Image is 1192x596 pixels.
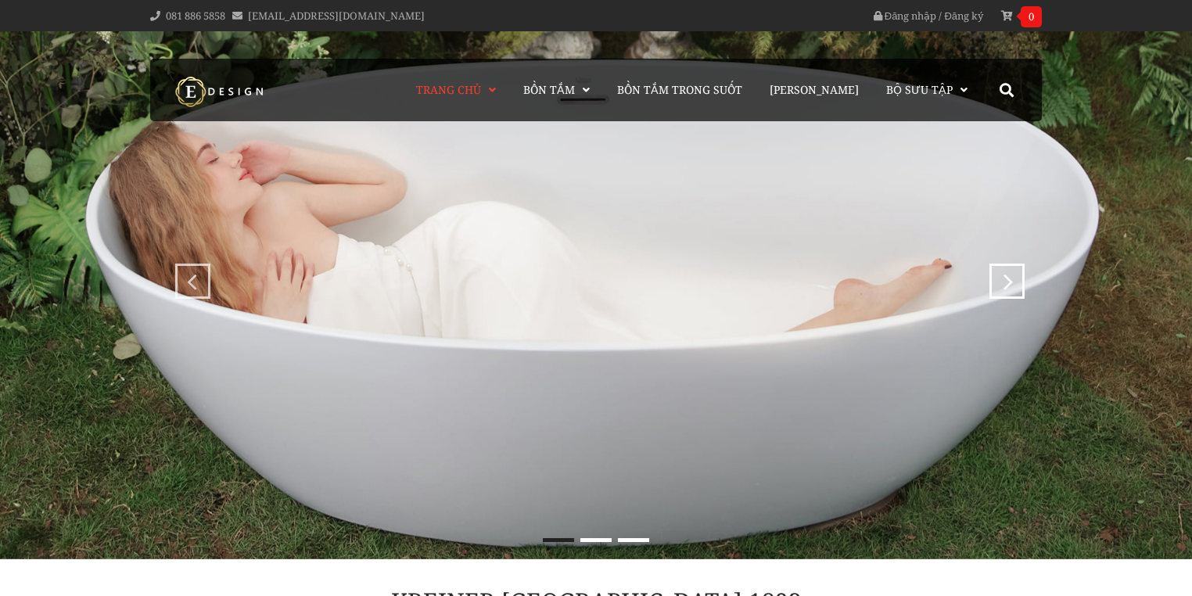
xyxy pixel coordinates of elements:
[248,9,425,23] a: [EMAIL_ADDRESS][DOMAIN_NAME]
[770,82,859,97] span: [PERSON_NAME]
[886,82,953,97] span: Bộ Sưu Tập
[874,59,979,121] a: Bộ Sưu Tập
[179,264,199,283] div: prev
[758,59,871,121] a: [PERSON_NAME]
[523,82,575,97] span: Bồn Tắm
[617,82,742,97] span: Bồn Tắm Trong Suốt
[416,82,481,97] span: Trang chủ
[166,9,225,23] a: 081 886 5858
[993,264,1013,283] div: next
[1021,6,1042,27] span: 0
[512,59,601,121] a: Bồn Tắm
[605,59,754,121] a: Bồn Tắm Trong Suốt
[408,59,508,121] a: Trang chủ
[939,9,942,23] span: /
[162,76,279,107] img: logo Kreiner Germany - Edesign Interior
